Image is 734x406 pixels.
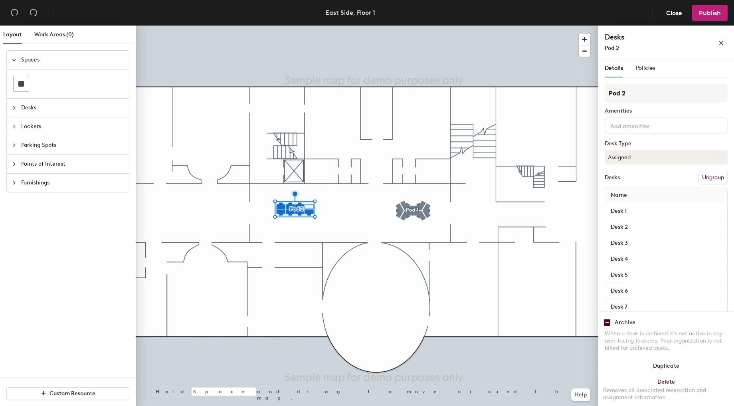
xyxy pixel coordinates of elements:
[607,206,726,217] input: Unnamed desk
[636,65,655,71] span: Policies
[12,57,16,62] span: expanded
[326,8,375,18] div: East Side, Floor 1
[607,285,726,297] input: Unnamed desk
[605,32,692,42] h4: Desks
[607,254,726,265] input: Unnamed desk
[603,387,729,401] div: Removes all associated reservation and assignment information
[21,174,124,192] span: Furnishings
[12,105,16,110] span: collapsed
[26,5,42,21] button: Redo (⌘ + ⇧ + Z)
[605,65,623,71] span: Details
[3,31,22,38] span: Layout
[10,8,18,16] span: undo
[12,180,16,185] span: collapsed
[571,388,590,401] button: Help
[615,319,635,326] div: Archive
[49,390,95,397] span: Custom Resource
[21,136,124,154] span: Parking Spots
[607,301,726,313] input: Unnamed desk
[607,238,726,249] input: Unnamed desk
[607,188,631,202] span: Name
[6,387,129,400] button: Custom Resource
[605,141,728,147] div: Desk Type
[12,124,16,129] span: collapsed
[666,9,682,17] span: Close
[609,121,681,130] input: Add amenities
[607,269,726,281] input: Unnamed desk
[21,99,124,117] span: Desks
[698,171,728,184] button: Ungroup
[12,143,16,148] span: collapsed
[34,31,74,38] span: Work Areas (0)
[605,174,620,181] div: Desks
[659,5,689,21] button: Close
[605,45,619,51] span: Pod 2
[12,162,16,166] span: collapsed
[692,5,728,21] button: Publish
[605,150,728,164] button: Assigned
[605,108,728,114] div: Amenities
[699,9,721,17] span: Publish
[607,222,726,233] input: Unnamed desk
[21,155,124,173] span: Points of Interest
[21,117,124,136] span: Lockers
[605,330,728,352] div: When a desk is archived it's not active in any user-facing features. Your organization is not bil...
[21,51,124,69] span: Spaces
[718,40,724,46] span: close
[598,358,734,374] button: Duplicate
[6,5,22,21] button: Undo (⌘ + Z)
